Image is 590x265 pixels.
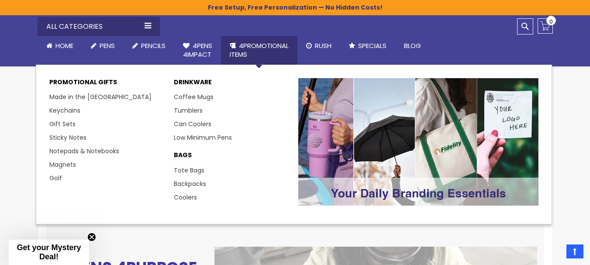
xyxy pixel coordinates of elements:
[124,36,174,55] a: Pencils
[404,41,421,50] span: Blog
[174,193,197,202] a: Coolers
[55,41,73,50] span: Home
[82,36,124,55] a: Pens
[38,36,82,55] a: Home
[174,120,211,128] a: Can Coolers
[38,17,160,36] div: All Categories
[49,133,86,142] a: Sticky Notes
[87,233,96,241] button: Close teaser
[183,41,212,59] span: 4Pens 4impact
[315,41,331,50] span: Rush
[17,243,81,261] span: Get your Mystery Deal!
[230,41,289,59] span: 4PROMOTIONAL ITEMS
[538,18,553,34] a: 0
[174,106,203,115] a: Tumblers
[174,166,204,175] a: Tote Bags
[49,147,119,155] a: Notepads & Notebooks
[9,240,89,265] div: Get your Mystery Deal!Close teaser
[141,41,166,50] span: Pencils
[49,160,76,169] a: Magnets
[549,17,553,26] span: 0
[221,36,297,65] a: 4PROMOTIONALITEMS
[174,36,221,65] a: 4Pens4impact
[49,120,76,128] a: Gift Sets
[174,133,232,142] a: Low Minimum Pens
[174,179,206,188] a: Backpacks
[297,36,340,55] a: Rush
[49,93,152,101] a: Made in the [GEOGRAPHIC_DATA]
[566,244,583,258] a: Top
[174,151,290,164] a: BAGS
[49,78,165,91] p: Promotional Gifts
[174,78,290,91] a: DRINKWARE
[395,36,430,55] a: Blog
[49,106,80,115] a: Keychains
[100,41,115,50] span: Pens
[340,36,395,55] a: Specials
[298,78,538,206] img: Promotional-Pens
[49,174,62,182] a: Golf
[358,41,386,50] span: Specials
[174,93,214,101] a: Coffee Mugs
